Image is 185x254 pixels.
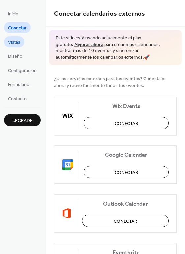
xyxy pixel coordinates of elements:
[8,39,20,46] span: Vistas
[8,67,37,74] span: Configuración
[8,25,27,32] span: Conectar
[82,201,169,207] span: Outlook Calendar
[82,215,169,227] button: Conectar
[54,7,145,20] span: Conectar calendarios externos
[8,81,29,88] span: Formulario
[62,208,71,219] img: outlook
[115,169,138,176] span: Conectar
[84,152,169,159] span: Google Calendar
[8,53,22,60] span: Diseño
[62,159,73,170] img: google
[84,166,169,178] button: Conectar
[4,114,41,126] button: Upgrade
[12,117,33,124] span: Upgrade
[8,96,27,103] span: Contacto
[84,117,169,129] button: Conectar
[54,76,177,89] span: ¿Usas servicios externos para tus eventos? Conéctalos ahora y reúne fácilmente todos tus eventos.
[56,35,175,61] span: Este sitio está usando actualmente el plan gratuito. para crear más calendarios, mostrar más de 1...
[4,79,33,90] a: Formulario
[4,36,24,47] a: Vistas
[74,40,103,49] a: Mejorar ahora
[4,50,26,61] a: Diseño
[115,120,138,127] span: Conectar
[114,218,137,225] span: Conectar
[84,103,169,110] span: Wix Events
[4,93,31,104] a: Contacto
[8,11,18,17] span: Inicio
[4,8,22,19] a: Inicio
[4,65,41,76] a: Configuración
[62,111,73,121] img: wix
[4,22,31,33] a: Conectar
